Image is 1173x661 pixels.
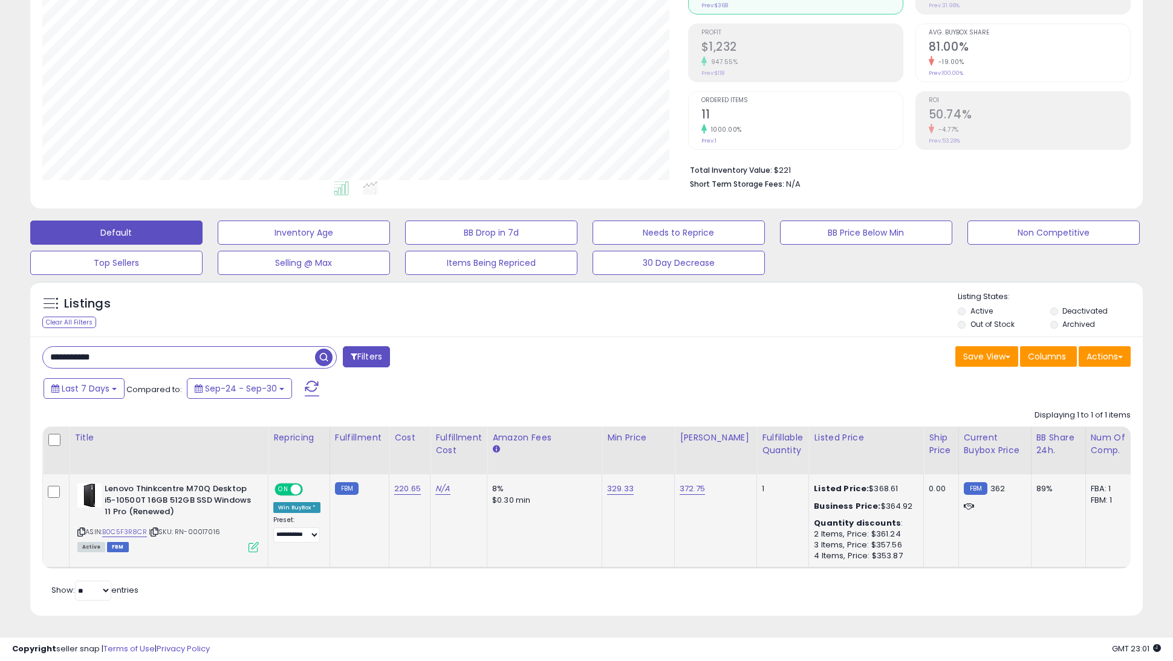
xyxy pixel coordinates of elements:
h5: Listings [64,295,111,312]
button: Default [30,221,203,245]
p: Listing States: [958,291,1143,303]
small: 947.55% [707,57,738,66]
button: Columns [1020,346,1077,367]
button: Inventory Age [218,221,390,245]
div: 1 [762,483,799,494]
div: : [814,518,914,529]
small: Prev: $118 [701,69,724,77]
div: FBA: 1 [1091,483,1131,494]
a: N/A [435,483,450,495]
div: 2 Items, Price: $361.24 [814,529,914,540]
a: 220.65 [394,483,421,495]
span: ON [276,485,291,495]
a: Privacy Policy [157,643,210,654]
span: 2025-10-10 23:01 GMT [1112,643,1161,654]
div: $0.30 min [492,495,593,506]
span: Sep-24 - Sep-30 [205,382,277,395]
label: Active [970,306,993,316]
div: 0.00 [929,483,949,494]
div: Preset: [273,516,320,543]
small: Prev: 53.28% [929,137,960,144]
button: BB Price Below Min [780,221,952,245]
span: 362 [990,483,1005,494]
b: Listed Price: [814,483,869,494]
b: Lenovo Thinkcentre M70Q Desktop i5-10500T 16GB 512GB SSD Windows 11 Pro (Renewed) [105,483,252,520]
div: seller snap | | [12,643,210,655]
small: Prev: 100.00% [929,69,963,77]
div: 8% [492,483,593,494]
div: $368.61 [814,483,914,494]
button: Filters [343,346,390,367]
div: Repricing [273,431,325,444]
div: Title [74,431,263,444]
div: Fulfillment [335,431,384,444]
div: FBM: 1 [1091,495,1131,506]
small: Prev: $368 [701,2,728,9]
button: Non Competitive [967,221,1140,245]
button: Top Sellers [30,251,203,275]
button: Last 7 Days [44,378,125,399]
b: Total Inventory Value: [690,165,772,175]
span: Compared to: [126,384,182,395]
b: Quantity discounts [814,517,901,529]
a: Terms of Use [103,643,155,654]
span: Profit [701,30,903,36]
span: Show: entries [51,584,138,596]
button: Actions [1079,346,1131,367]
small: Amazon Fees. [492,444,499,455]
a: 329.33 [607,483,634,495]
h2: 50.74% [929,108,1130,124]
span: OFF [301,485,320,495]
button: Selling @ Max [218,251,390,275]
small: 1000.00% [707,125,742,134]
button: Sep-24 - Sep-30 [187,378,292,399]
small: Prev: 1 [701,137,716,144]
div: Listed Price [814,431,918,444]
span: All listings currently available for purchase on Amazon [77,542,105,552]
h2: 81.00% [929,40,1130,56]
div: Clear All Filters [42,317,96,328]
div: Win BuyBox * [273,502,320,513]
label: Archived [1062,319,1095,329]
div: Num of Comp. [1091,431,1135,457]
small: FBM [335,482,359,495]
span: Columns [1028,350,1066,363]
span: Last 7 Days [62,382,109,395]
div: $364.92 [814,501,914,512]
div: ASIN: [77,483,259,550]
a: 372.75 [680,483,705,495]
div: Min Price [607,431,669,444]
b: Short Term Storage Fees: [690,179,784,189]
h2: 11 [701,108,903,124]
div: 89% [1036,483,1076,494]
button: Save View [955,346,1018,367]
div: [PERSON_NAME] [680,431,752,444]
div: Current Buybox Price [964,431,1026,457]
span: Avg. Buybox Share [929,30,1130,36]
div: Ship Price [929,431,953,457]
label: Deactivated [1062,306,1108,316]
label: Out of Stock [970,319,1015,329]
div: Fulfillment Cost [435,431,482,457]
small: FBM [964,482,987,495]
small: -4.77% [934,125,959,134]
div: Cost [394,431,425,444]
div: Amazon Fees [492,431,597,444]
img: 31whawo7GBL._SL40_.jpg [77,483,102,508]
span: | SKU: RN-00017016 [149,527,220,537]
button: 30 Day Decrease [593,251,765,275]
button: Needs to Reprice [593,221,765,245]
span: Ordered Items [701,97,903,104]
small: Prev: 31.98% [929,2,960,9]
span: N/A [786,178,801,190]
div: 4 Items, Price: $353.87 [814,550,914,561]
span: ROI [929,97,1130,104]
h2: $1,232 [701,40,903,56]
button: Items Being Repriced [405,251,577,275]
div: Displaying 1 to 1 of 1 items [1035,410,1131,421]
a: B0C5F3R8CR [102,527,147,537]
b: Business Price: [814,500,880,512]
small: -19.00% [934,57,964,66]
div: 3 Items, Price: $357.56 [814,540,914,550]
span: FBM [107,542,129,552]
